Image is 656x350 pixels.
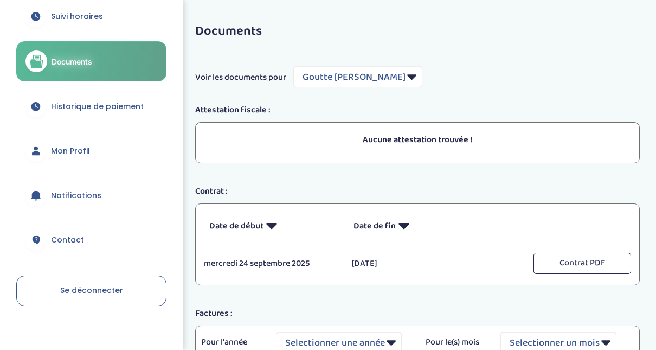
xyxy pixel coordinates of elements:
a: Documents [16,41,166,81]
p: Date de fin [353,212,481,239]
div: Factures : [187,307,648,320]
div: Attestation fiscale : [187,104,648,117]
span: Se déconnecter [60,285,123,296]
p: mercredi 24 septembre 2025 [204,257,336,270]
a: Se déconnecter [16,276,166,306]
p: Date de début [209,212,337,239]
a: Historique de paiement [16,87,166,126]
button: Contrat PDF [533,253,631,274]
p: Pour le(s) mois [426,336,484,349]
span: Suivi horaires [51,11,103,22]
div: Contrat : [187,185,648,198]
h3: Documents [195,24,640,39]
a: Contact [16,220,166,259]
p: Pour l'année [201,336,260,349]
span: Historique de paiement [51,101,144,112]
span: Mon Profil [51,145,90,157]
span: Voir les documents pour [195,71,286,84]
span: Documents [52,56,92,67]
p: Aucune attestation trouvée ! [209,133,626,147]
span: Contact [51,234,84,246]
a: Notifications [16,176,166,215]
p: [DATE] [352,257,484,270]
span: Notifications [51,190,101,201]
a: Contrat PDF [533,257,631,269]
a: Mon Profil [16,131,166,170]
